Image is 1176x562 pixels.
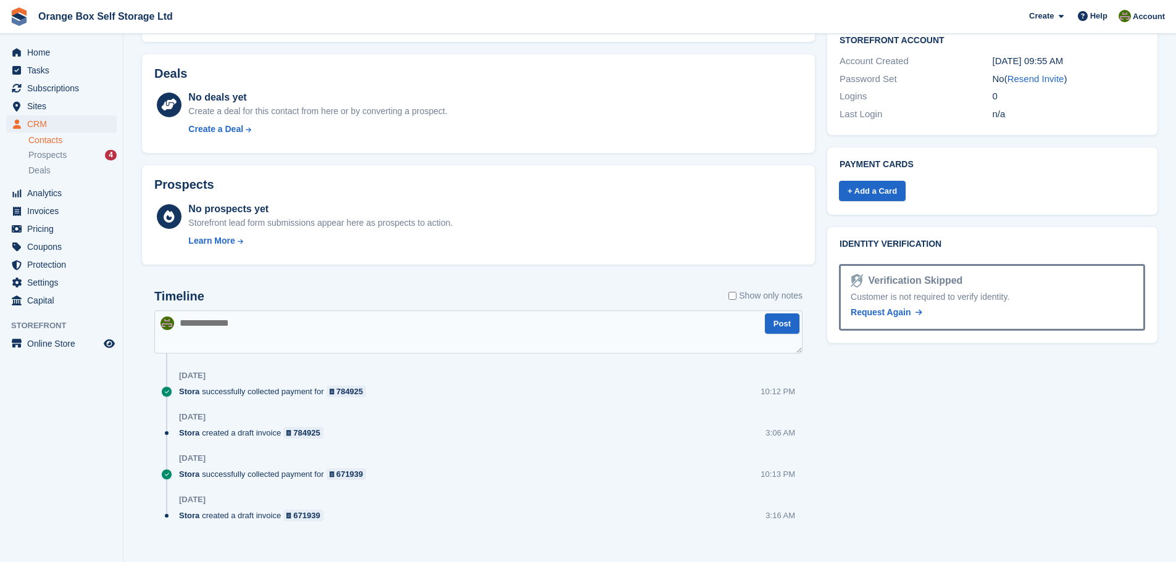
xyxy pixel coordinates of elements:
[851,291,1133,304] div: Customer is not required to verify identity.
[188,123,243,136] div: Create a Deal
[327,468,367,480] a: 671939
[840,239,1145,249] h2: Identity verification
[840,33,1145,46] h2: Storefront Account
[761,386,795,397] div: 10:12 PM
[179,453,206,463] div: [DATE]
[102,336,117,351] a: Preview store
[840,72,992,86] div: Password Set
[179,412,206,422] div: [DATE]
[28,149,117,162] a: Prospects 4
[188,105,447,118] div: Create a deal for this contact from here or by converting a prospect.
[993,107,1145,122] div: n/a
[993,89,1145,104] div: 0
[283,427,323,439] a: 784925
[840,160,1145,170] h2: Payment cards
[1004,73,1067,84] span: ( )
[765,427,795,439] div: 3:06 AM
[293,427,320,439] div: 784925
[33,6,178,27] a: Orange Box Self Storage Ltd
[728,289,736,302] input: Show only notes
[6,292,117,309] a: menu
[154,178,214,192] h2: Prospects
[6,80,117,97] a: menu
[27,62,101,79] span: Tasks
[283,510,323,521] a: 671939
[27,220,101,238] span: Pricing
[28,164,117,177] a: Deals
[27,335,101,352] span: Online Store
[27,184,101,202] span: Analytics
[851,306,922,319] a: Request Again
[6,256,117,273] a: menu
[1090,10,1107,22] span: Help
[6,44,117,61] a: menu
[293,510,320,521] div: 671939
[6,97,117,115] a: menu
[6,184,117,202] a: menu
[1007,73,1064,84] a: Resend Invite
[27,238,101,255] span: Coupons
[993,72,1145,86] div: No
[179,510,330,521] div: created a draft invoice
[27,115,101,133] span: CRM
[179,468,372,480] div: successfully collected payment for
[6,202,117,220] a: menu
[851,307,911,317] span: Request Again
[27,256,101,273] span: Protection
[28,165,51,176] span: Deals
[27,202,101,220] span: Invoices
[188,90,447,105] div: No deals yet
[161,316,174,330] img: Pippa White
[863,273,962,288] div: Verification Skipped
[765,313,799,334] button: Post
[27,80,101,97] span: Subscriptions
[188,202,452,217] div: No prospects yet
[154,289,204,304] h2: Timeline
[840,54,992,68] div: Account Created
[840,89,992,104] div: Logins
[6,220,117,238] a: menu
[179,427,330,439] div: created a draft invoice
[27,274,101,291] span: Settings
[179,510,199,521] span: Stora
[179,427,199,439] span: Stora
[761,468,795,480] div: 10:13 PM
[179,371,206,381] div: [DATE]
[28,134,117,146] a: Contacts
[11,320,123,332] span: Storefront
[154,67,187,81] h2: Deals
[188,234,452,247] a: Learn More
[179,468,199,480] span: Stora
[179,495,206,505] div: [DATE]
[765,510,795,521] div: 3:16 AM
[6,62,117,79] a: menu
[1133,10,1165,23] span: Account
[839,181,906,201] a: + Add a Card
[993,54,1145,68] div: [DATE] 09:55 AM
[179,386,199,397] span: Stora
[28,149,67,161] span: Prospects
[27,97,101,115] span: Sites
[840,107,992,122] div: Last Login
[179,386,372,397] div: successfully collected payment for
[27,44,101,61] span: Home
[1119,10,1131,22] img: Pippa White
[6,238,117,255] a: menu
[327,386,367,397] a: 784925
[188,234,235,247] div: Learn More
[728,289,803,302] label: Show only notes
[188,123,447,136] a: Create a Deal
[851,274,863,287] img: Identity Verification Ready
[1029,10,1054,22] span: Create
[336,386,363,397] div: 784925
[6,115,117,133] a: menu
[10,7,28,26] img: stora-icon-8386f47178a22dfd0bd8f6a31ec36ba5ce8667c1dd55bd0f319d3a0aa187defe.svg
[6,335,117,352] a: menu
[188,217,452,229] div: Storefront lead form submissions appear here as prospects to action.
[336,468,363,480] div: 671939
[27,292,101,309] span: Capital
[6,274,117,291] a: menu
[105,150,117,160] div: 4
